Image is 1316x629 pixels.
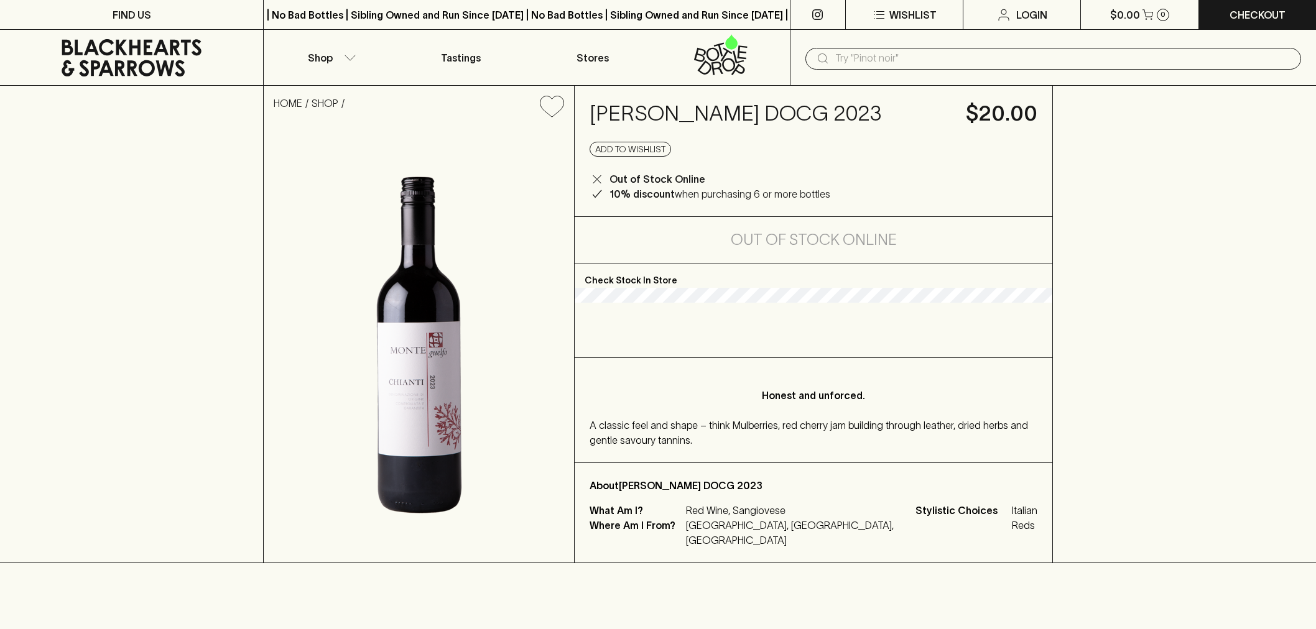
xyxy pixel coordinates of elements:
a: HOME [274,98,302,109]
span: Stylistic Choices [915,503,1009,533]
p: Wishlist [889,7,937,22]
b: 10% discount [609,188,675,200]
span: A classic feel and shape – think Mulberries, red cherry jam building through leather, dried herbs... [590,420,1028,446]
img: 25036.png [264,127,574,562]
button: Shop [264,30,395,85]
p: Check Stock In Store [575,264,1052,288]
p: Out of Stock Online [609,172,705,186]
p: Stores [577,50,609,65]
button: Add to wishlist [590,142,671,157]
a: Stores [527,30,658,85]
h4: $20.00 [966,101,1037,127]
a: Tastings [396,30,527,85]
p: Honest and unforced. [614,388,1012,403]
p: Red Wine, Sangiovese [686,503,901,518]
p: $0.00 [1110,7,1140,22]
button: Add to wishlist [535,91,569,122]
p: Where Am I From? [590,518,683,548]
p: Tastings [441,50,481,65]
p: What Am I? [590,503,683,518]
p: 0 [1161,11,1165,18]
p: Login [1016,7,1047,22]
p: About [PERSON_NAME] DOCG 2023 [590,478,1037,493]
input: Try "Pinot noir" [835,48,1291,68]
h5: Out of Stock Online [731,230,897,250]
h4: [PERSON_NAME] DOCG 2023 [590,101,951,127]
p: Shop [308,50,333,65]
p: [GEOGRAPHIC_DATA], [GEOGRAPHIC_DATA], [GEOGRAPHIC_DATA] [686,518,901,548]
p: when purchasing 6 or more bottles [609,186,830,201]
a: SHOP [312,98,338,109]
p: FIND US [113,7,151,22]
span: Italian Reds [1012,503,1037,533]
p: Checkout [1230,7,1286,22]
